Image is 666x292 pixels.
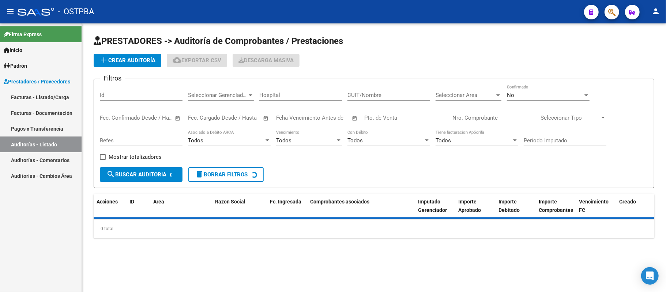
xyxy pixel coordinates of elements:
[173,56,181,64] mat-icon: cloud_download
[188,92,247,98] span: Seleccionar Gerenciador
[150,194,202,226] datatable-header-cell: Area
[173,57,221,64] span: Exportar CSV
[167,54,227,67] button: Exportar CSV
[106,171,166,178] span: Buscar Auditoria
[106,170,115,179] mat-icon: search
[4,46,22,54] span: Inicio
[310,199,369,205] span: Comprobantes asociados
[276,137,291,144] span: Todos
[347,137,363,144] span: Todos
[415,194,455,226] datatable-header-cell: Imputado Gerenciador
[212,194,267,226] datatable-header-cell: Razon Social
[496,194,536,226] datatable-header-cell: Importe Debitado
[576,194,616,226] datatable-header-cell: Vencimiento FC
[270,199,301,205] span: Fc. Ingresada
[455,194,496,226] datatable-header-cell: Importe Aprobado
[507,92,514,98] span: No
[127,194,150,226] datatable-header-cell: ID
[188,167,264,182] button: Borrar Filtros
[174,114,182,123] button: Open calendar
[136,115,172,121] input: Fecha fin
[619,199,636,205] span: Creado
[233,54,300,67] app-download-masive: Descarga masiva de comprobantes (adjuntos)
[94,220,654,238] div: 0 total
[616,194,656,226] datatable-header-cell: Creado
[94,54,161,67] button: Crear Auditoría
[109,153,162,161] span: Mostrar totalizadores
[188,137,203,144] span: Todos
[195,171,248,178] span: Borrar Filtros
[458,199,481,213] span: Importe Aprobado
[539,199,573,213] span: Importe Comprobantes
[58,4,94,20] span: - OSTPBA
[436,137,451,144] span: Todos
[94,36,343,46] span: PRESTADORES -> Auditoría de Comprobantes / Prestaciones
[541,115,600,121] span: Seleccionar Tipo
[188,115,218,121] input: Fecha inicio
[351,114,359,123] button: Open calendar
[100,115,129,121] input: Fecha inicio
[233,54,300,67] button: Descarga Masiva
[94,194,127,226] datatable-header-cell: Acciones
[641,267,659,285] div: Open Intercom Messenger
[99,57,155,64] span: Crear Auditoría
[651,7,660,16] mat-icon: person
[418,199,447,213] span: Imputado Gerenciador
[262,114,270,123] button: Open calendar
[436,92,495,98] span: Seleccionar Area
[100,73,125,83] h3: Filtros
[224,115,260,121] input: Fecha fin
[129,199,134,205] span: ID
[6,7,15,16] mat-icon: menu
[4,62,27,70] span: Padrón
[238,57,294,64] span: Descarga Masiva
[153,199,164,205] span: Area
[307,194,415,226] datatable-header-cell: Comprobantes asociados
[498,199,520,213] span: Importe Debitado
[4,78,70,86] span: Prestadores / Proveedores
[100,167,183,182] button: Buscar Auditoria
[99,56,108,64] mat-icon: add
[4,30,42,38] span: Firma Express
[195,170,204,179] mat-icon: delete
[215,199,245,205] span: Razon Social
[536,194,576,226] datatable-header-cell: Importe Comprobantes
[97,199,118,205] span: Acciones
[579,199,609,213] span: Vencimiento FC
[267,194,307,226] datatable-header-cell: Fc. Ingresada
